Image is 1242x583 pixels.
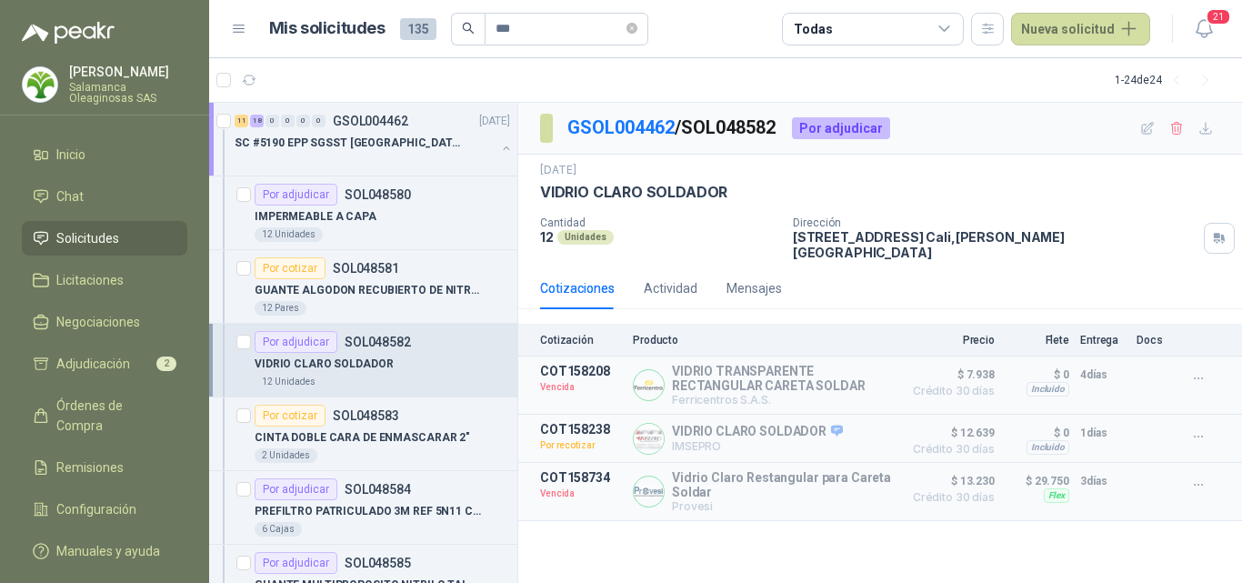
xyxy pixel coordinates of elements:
p: SOL048583 [333,409,399,422]
p: SOL048584 [345,483,411,496]
p: COT158238 [540,422,622,437]
p: $ 29.750 [1006,470,1069,492]
div: Por adjudicar [255,552,337,574]
p: VIDRIO CLARO SOLDADOR [255,356,393,373]
div: 18 [250,115,264,127]
button: 21 [1187,13,1220,45]
p: Por recotizar [540,437,622,455]
div: Por adjudicar [255,184,337,206]
div: Todas [794,19,832,39]
span: Órdenes de Compra [56,396,170,436]
p: CINTA DOBLE CARA DE ENMASCARAR 2" [255,429,470,447]
p: 1 días [1080,422,1126,444]
p: VIDRIO CLARO SOLDADOR [672,424,843,440]
span: 21 [1206,8,1231,25]
div: Por adjudicar [255,478,337,500]
span: Crédito 30 días [904,386,995,397]
span: Licitaciones [56,270,124,290]
p: SOL048581 [333,262,399,275]
div: 2 Unidades [255,448,317,463]
div: Unidades [557,230,614,245]
div: Por cotizar [255,257,326,279]
img: Company Logo [634,424,664,454]
div: 0 [281,115,295,127]
h1: Mis solicitudes [269,15,386,42]
a: Órdenes de Compra [22,388,187,443]
p: VIDRIO CLARO SOLDADOR [540,183,727,202]
div: Por adjudicar [255,331,337,353]
p: Provesi [672,499,893,513]
img: Company Logo [634,477,664,507]
p: Dirección [793,216,1197,229]
a: Por cotizarSOL048583CINTA DOBLE CARA DE ENMASCARAR 2"2 Unidades [209,397,517,471]
span: Inicio [56,145,85,165]
p: $ 0 [1006,364,1069,386]
div: 6 Cajas [255,522,302,537]
span: Configuración [56,499,136,519]
span: search [462,22,475,35]
a: Chat [22,179,187,214]
span: $ 13.230 [904,470,995,492]
p: 4 días [1080,364,1126,386]
span: close-circle [626,23,637,34]
div: 0 [296,115,310,127]
p: [DATE] [479,113,510,130]
img: Company Logo [23,67,57,102]
p: Cotización [540,334,622,347]
p: Vencida [540,485,622,503]
p: IMPERMEABLE A CAPA [255,208,376,226]
span: Adjudicación [56,354,130,374]
p: Salamanca Oleaginosas SAS [69,82,187,104]
a: 11 18 0 0 0 0 GSOL004462[DATE] SC #5190 EPP SGSST [GEOGRAPHIC_DATA] [235,110,514,168]
span: 2 [156,357,176,371]
a: Por adjudicarSOL048584PREFILTRO PATRICULADO 3M REF 5N11 CAJAx10PARES6 Cajas [209,471,517,545]
span: 135 [400,18,436,40]
p: SOL048582 [345,336,411,348]
a: GSOL004462 [567,116,675,138]
a: Negociaciones [22,305,187,339]
div: 1 - 24 de 24 [1115,65,1220,95]
button: Nueva solicitud [1011,13,1150,45]
p: SC #5190 EPP SGSST [GEOGRAPHIC_DATA] [235,135,461,152]
a: Solicitudes [22,221,187,256]
p: / SOL048582 [567,114,777,142]
a: Remisiones [22,450,187,485]
span: Remisiones [56,457,124,477]
span: Manuales y ayuda [56,541,160,561]
p: GSOL004462 [333,115,408,127]
div: 12 Pares [255,301,306,316]
p: [PERSON_NAME] [69,65,187,78]
p: Docs [1137,334,1173,347]
div: Actividad [644,278,697,298]
img: Logo peakr [22,22,115,44]
div: 12 Unidades [255,375,323,389]
a: Por adjudicarSOL048582VIDRIO CLARO SOLDADOR12 Unidades [209,324,517,397]
a: Inicio [22,137,187,172]
p: COT158208 [540,364,622,378]
div: 0 [265,115,279,127]
p: Entrega [1080,334,1126,347]
div: 12 Unidades [255,227,323,242]
a: Manuales y ayuda [22,534,187,568]
span: Solicitudes [56,228,119,248]
p: PREFILTRO PATRICULADO 3M REF 5N11 CAJAx10PARES [255,503,481,520]
span: Chat [56,186,84,206]
p: Ferricentros S.A.S. [672,393,893,407]
div: Incluido [1027,440,1069,455]
p: 12 [540,229,554,245]
p: 3 días [1080,470,1126,492]
a: Por cotizarSOL048581GUANTE ALGODON RECUBIERTO DE NITRILO12 Pares [209,250,517,324]
p: [DATE] [540,162,576,179]
div: Por cotizar [255,405,326,427]
p: Producto [633,334,893,347]
img: Company Logo [634,370,664,400]
a: Licitaciones [22,263,187,297]
span: $ 12.639 [904,422,995,444]
p: SOL048585 [345,557,411,569]
div: Incluido [1027,382,1069,397]
p: GUANTE ALGODON RECUBIERTO DE NITRILO [255,282,481,299]
p: $ 0 [1006,422,1069,444]
p: VIDRIO TRANSPARENTE RECTANGULAR CARETA SOLDAR [672,364,893,393]
p: IMSEPRO [672,439,843,453]
div: Por adjudicar [792,117,890,139]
